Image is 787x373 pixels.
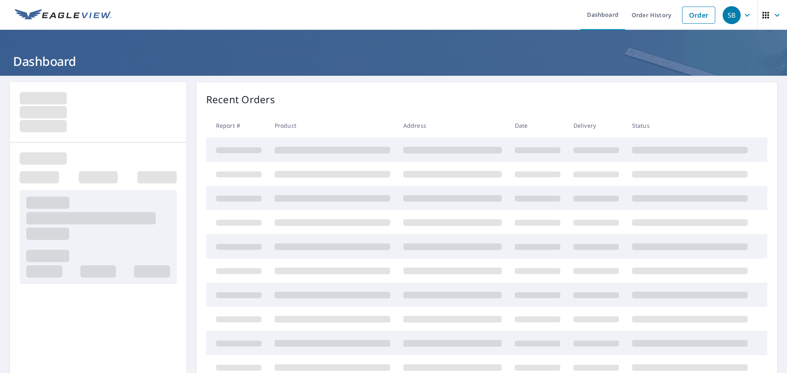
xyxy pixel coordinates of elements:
[723,6,741,24] div: SB
[206,92,275,107] p: Recent Orders
[10,53,777,70] h1: Dashboard
[268,113,397,138] th: Product
[206,113,268,138] th: Report #
[508,113,567,138] th: Date
[626,113,754,138] th: Status
[15,9,111,21] img: EV Logo
[567,113,626,138] th: Delivery
[682,7,715,24] a: Order
[397,113,508,138] th: Address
